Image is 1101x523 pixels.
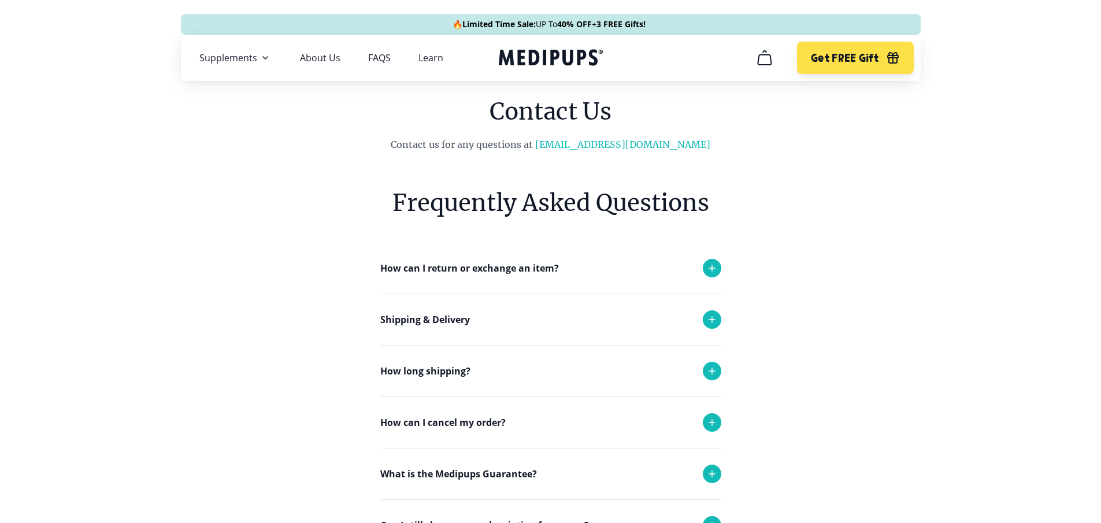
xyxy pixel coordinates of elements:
[300,52,340,64] a: About Us
[380,396,721,443] div: Each order takes 1-2 business days to be delivered.
[199,51,272,65] button: Supplements
[316,138,786,151] p: Contact us for any questions at
[368,52,391,64] a: FAQS
[535,139,710,150] a: [EMAIL_ADDRESS][DOMAIN_NAME]
[811,51,878,65] span: Get FREE Gift
[751,44,779,72] button: cart
[380,186,721,220] h6: Frequently Asked Questions
[380,261,559,275] p: How can I return or exchange an item?
[380,313,470,327] p: Shipping & Delivery
[797,42,913,74] button: Get FREE Gift
[453,18,646,30] span: 🔥 UP To +
[418,52,443,64] a: Learn
[380,416,506,429] p: How can I cancel my order?
[316,95,786,128] h1: Contact Us
[199,52,257,64] span: Supplements
[380,467,537,481] p: What is the Medipups Guarantee?
[380,364,470,378] p: How long shipping?
[499,47,603,71] a: Medipups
